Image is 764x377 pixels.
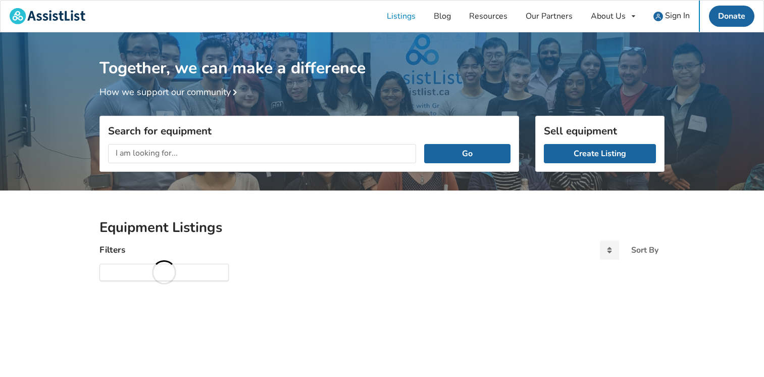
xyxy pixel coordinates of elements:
[99,244,125,256] h4: Filters
[517,1,582,32] a: Our Partners
[99,86,241,98] a: How we support our community
[10,8,85,24] img: assistlist-logo
[425,1,460,32] a: Blog
[653,12,663,21] img: user icon
[99,32,665,78] h1: Together, we can make a difference
[99,219,665,237] h2: Equipment Listings
[108,144,416,163] input: I am looking for...
[631,246,658,254] div: Sort By
[644,1,699,32] a: user icon Sign In
[424,144,511,163] button: Go
[378,1,425,32] a: Listings
[591,12,626,20] div: About Us
[108,124,511,137] h3: Search for equipment
[544,124,656,137] h3: Sell equipment
[665,10,690,21] span: Sign In
[460,1,517,32] a: Resources
[709,6,754,27] a: Donate
[544,144,656,163] a: Create Listing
